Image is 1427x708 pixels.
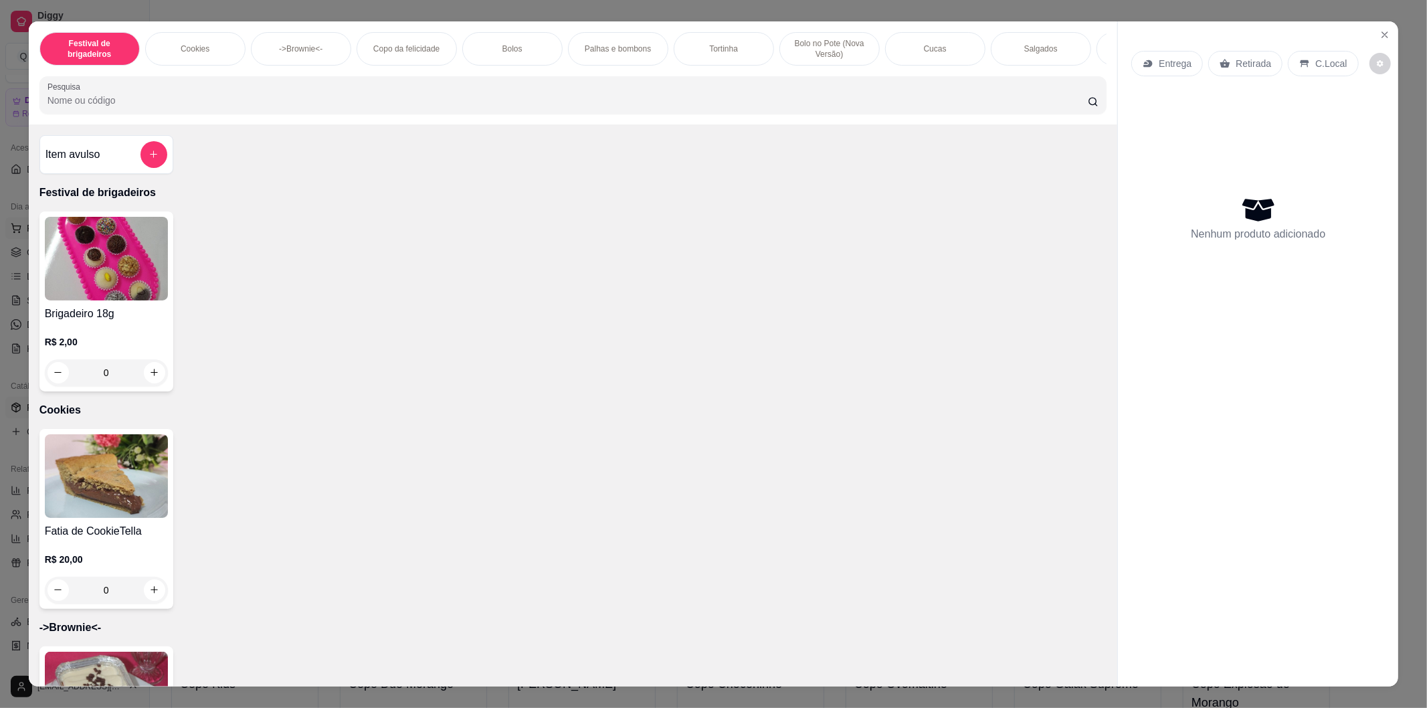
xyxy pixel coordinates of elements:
[1024,43,1058,54] p: Salgados
[39,185,1107,201] p: Festival de brigadeiros
[45,306,168,322] h4: Brigadeiro 18g
[1369,53,1391,74] button: decrease-product-quantity
[373,43,440,54] p: Copo da felicidade
[47,81,85,92] label: Pesquisa
[45,335,168,349] p: R$ 2,00
[39,620,1107,636] p: ->Brownie<-
[279,43,322,54] p: ->Brownie<-
[45,553,168,566] p: R$ 20,00
[51,38,128,60] p: Festival de brigadeiros
[791,38,868,60] p: Bolo no Pote (Nova Versão)
[709,43,738,54] p: Tortinha
[140,141,167,168] button: add-separate-item
[47,580,69,601] button: decrease-product-quantity
[39,402,1107,418] p: Cookies
[502,43,522,54] p: Bolos
[1191,226,1325,242] p: Nenhum produto adicionado
[1236,57,1271,70] p: Retirada
[144,580,165,601] button: increase-product-quantity
[45,217,168,300] img: product-image
[585,43,651,54] p: Palhas e bombons
[45,147,100,163] h4: Item avulso
[1374,24,1396,46] button: Close
[45,434,168,518] img: product-image
[924,43,947,54] p: Cucas
[1315,57,1347,70] p: C.Local
[1159,57,1192,70] p: Entrega
[45,523,168,539] h4: Fatia de CookieTella
[47,94,1088,107] input: Pesquisa
[181,43,209,54] p: Cookies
